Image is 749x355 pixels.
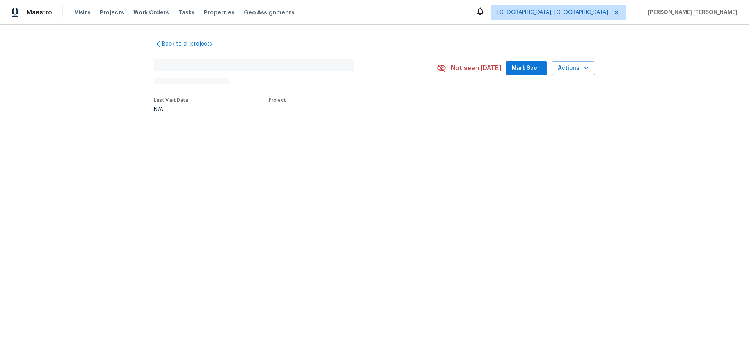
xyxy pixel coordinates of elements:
[244,9,295,16] span: Geo Assignments
[269,107,419,113] div: ...
[451,64,501,72] span: Not seen [DATE]
[552,61,595,76] button: Actions
[512,64,541,73] span: Mark Seen
[558,64,589,73] span: Actions
[154,98,188,102] span: Last Visit Date
[154,107,188,113] div: N/A
[497,9,608,16] span: [GEOGRAPHIC_DATA], [GEOGRAPHIC_DATA]
[100,9,124,16] span: Projects
[27,9,52,16] span: Maestro
[204,9,234,16] span: Properties
[506,61,547,76] button: Mark Seen
[75,9,91,16] span: Visits
[178,10,195,15] span: Tasks
[269,98,286,102] span: Project
[133,9,169,16] span: Work Orders
[645,9,737,16] span: [PERSON_NAME] [PERSON_NAME]
[154,40,229,48] a: Back to all projects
